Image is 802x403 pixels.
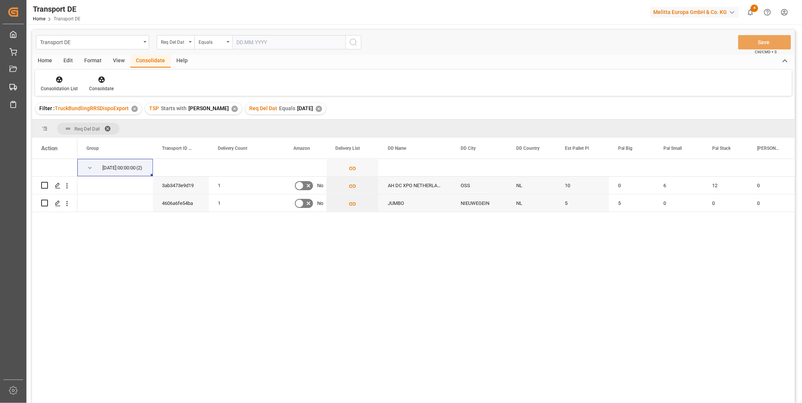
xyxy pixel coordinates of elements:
span: Pal Big [618,146,632,151]
div: ✕ [231,106,238,112]
span: Req Del Dat [74,126,100,132]
div: Transport DE [40,37,141,46]
div: 0 [654,194,703,212]
span: (2) [136,159,142,177]
span: No [317,177,323,194]
div: Press SPACE to select this row. [32,177,77,194]
span: Starts with [161,105,187,111]
div: ✕ [316,106,322,112]
span: TruckBundlingRRSDispoExport [55,105,129,111]
span: No [317,195,323,212]
div: Equals [199,37,224,46]
span: Group [86,146,99,151]
span: Amazon [293,146,310,151]
span: DD Country [516,146,540,151]
button: show 4 new notifications [742,4,759,21]
div: Req Del Dat [161,37,187,46]
span: Delivery List [335,146,360,151]
span: [PERSON_NAME] [188,105,229,111]
div: 5 [609,194,654,212]
div: Press SPACE to select this row. [32,159,77,177]
div: 6 [654,177,703,194]
div: NL [507,177,556,194]
div: [DATE] 00:00:00 [102,159,136,177]
a: Home [33,16,45,22]
div: Consolidation List [41,85,78,92]
span: Pal Stack [712,146,731,151]
div: Home [32,55,58,68]
span: TSP [149,105,159,111]
div: 5 [556,194,609,212]
div: Consolidate [130,55,171,68]
div: 0 [703,194,748,212]
span: Delivery Count [218,146,247,151]
div: 0 [748,194,796,212]
div: Edit [58,55,79,68]
span: DD Name [388,146,406,151]
span: [PERSON_NAME] [757,146,780,151]
div: 0 [609,177,654,194]
div: Consolidate [89,85,114,92]
div: AH DC XPO NETHERLANDS II BV [379,177,452,194]
div: 1 [209,177,284,194]
button: Save [738,35,791,49]
span: Transport ID Logward [162,146,193,151]
button: open menu [157,35,194,49]
span: Ctrl/CMD + S [755,49,777,55]
span: [DATE] [297,105,313,111]
span: Filter : [39,105,55,111]
button: search button [345,35,361,49]
span: Req Del Dat [249,105,277,111]
button: open menu [194,35,232,49]
span: DD City [461,146,476,151]
div: OSS [452,177,507,194]
div: 4606a6fe54ba [153,194,209,212]
div: Help [171,55,193,68]
div: Format [79,55,107,68]
button: open menu [36,35,149,49]
div: NIEUWEGEIN [452,194,507,212]
div: 1 [209,194,284,212]
span: Equals [279,105,295,111]
span: 4 [751,5,758,12]
input: DD.MM.YYYY [232,35,345,49]
div: Melitta Europa GmbH & Co. KG [650,7,739,18]
span: Pal Small [663,146,682,151]
div: 0 [748,177,796,194]
button: Melitta Europa GmbH & Co. KG [650,5,742,19]
div: NL [507,194,556,212]
div: Action [41,145,57,152]
span: Est Pallet Pl [565,146,589,151]
div: View [107,55,130,68]
div: 12 [703,177,748,194]
button: Help Center [759,4,776,21]
div: 10 [556,177,609,194]
div: Transport DE [33,3,80,15]
div: Press SPACE to select this row. [32,194,77,212]
div: 3ab3473e9d19 [153,177,209,194]
div: JUMBO [379,194,452,212]
div: ✕ [131,106,138,112]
